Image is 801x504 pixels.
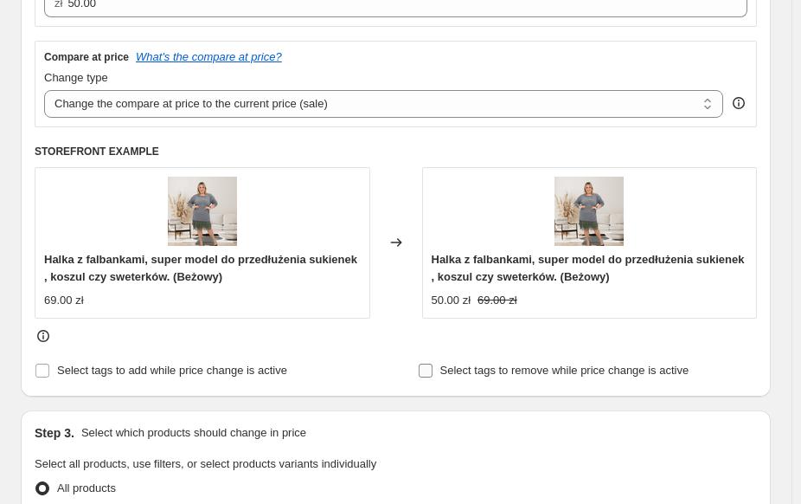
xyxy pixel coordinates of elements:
[168,177,237,246] img: Bez-tytulu-1080-x-1080-px-4_80x.png
[44,50,129,64] h3: Compare at price
[57,481,116,494] span: All products
[35,457,376,470] span: Select all products, use filters, or select products variants individually
[35,424,74,442] h2: Step 3.
[35,145,757,158] h6: STOREFRONT EXAMPLE
[477,292,517,309] strike: 69.00 zł
[730,94,747,112] div: help
[44,292,84,309] div: 69.00 zł
[432,253,745,283] span: Halka z falbankami, super model do przedłużenia sukienek , koszul czy sweterków. (Beżowy)
[44,71,108,84] span: Change type
[440,364,689,377] span: Select tags to remove while price change is active
[44,253,357,283] span: Halka z falbankami, super model do przedłużenia sukienek , koszul czy sweterków. (Beżowy)
[136,50,282,63] button: What's the compare at price?
[554,177,624,246] img: Bez-tytulu-1080-x-1080-px-4_80x.png
[81,424,306,442] p: Select which products should change in price
[57,364,287,377] span: Select tags to add while price change is active
[432,292,471,309] div: 50.00 zł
